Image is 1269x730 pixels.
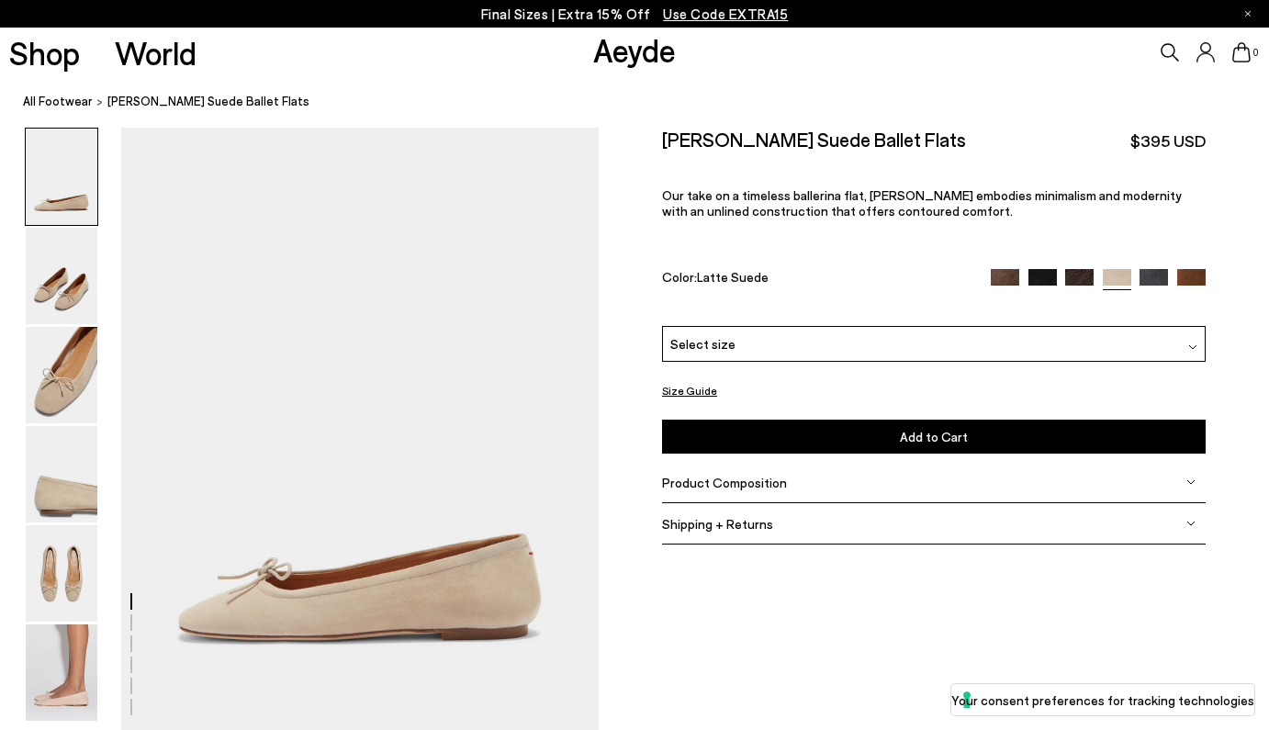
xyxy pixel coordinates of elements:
[697,269,769,285] span: Latte Suede
[26,624,97,721] img: Delfina Suede Ballet Flats - Image 6
[900,429,968,444] span: Add to Cart
[951,684,1254,715] button: Your consent preferences for tracking technologies
[23,77,1269,128] nav: breadcrumb
[663,6,788,22] span: Navigate to /collections/ss25-final-sizes
[26,327,97,423] img: Delfina Suede Ballet Flats - Image 3
[26,426,97,522] img: Delfina Suede Ballet Flats - Image 4
[1232,42,1251,62] a: 0
[662,475,787,490] span: Product Composition
[26,129,97,225] img: Delfina Suede Ballet Flats - Image 1
[481,3,789,26] p: Final Sizes | Extra 15% Off
[662,516,773,532] span: Shipping + Returns
[1130,129,1206,152] span: $395 USD
[662,128,966,151] h2: [PERSON_NAME] Suede Ballet Flats
[662,420,1206,454] button: Add to Cart
[23,92,93,111] a: All Footwear
[670,334,736,354] span: Select size
[26,525,97,622] img: Delfina Suede Ballet Flats - Image 5
[115,37,197,69] a: World
[662,379,717,402] button: Size Guide
[1186,519,1196,528] img: svg%3E
[9,37,80,69] a: Shop
[593,30,676,69] a: Aeyde
[107,92,309,111] span: [PERSON_NAME] Suede Ballet Flats
[1188,343,1197,352] img: svg%3E
[1186,477,1196,487] img: svg%3E
[1251,48,1260,58] span: 0
[662,269,973,290] div: Color:
[26,228,97,324] img: Delfina Suede Ballet Flats - Image 2
[662,187,1181,219] span: Our take on a timeless ballerina flat, [PERSON_NAME] embodies minimalism and modernity with an un...
[951,691,1254,710] label: Your consent preferences for tracking technologies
